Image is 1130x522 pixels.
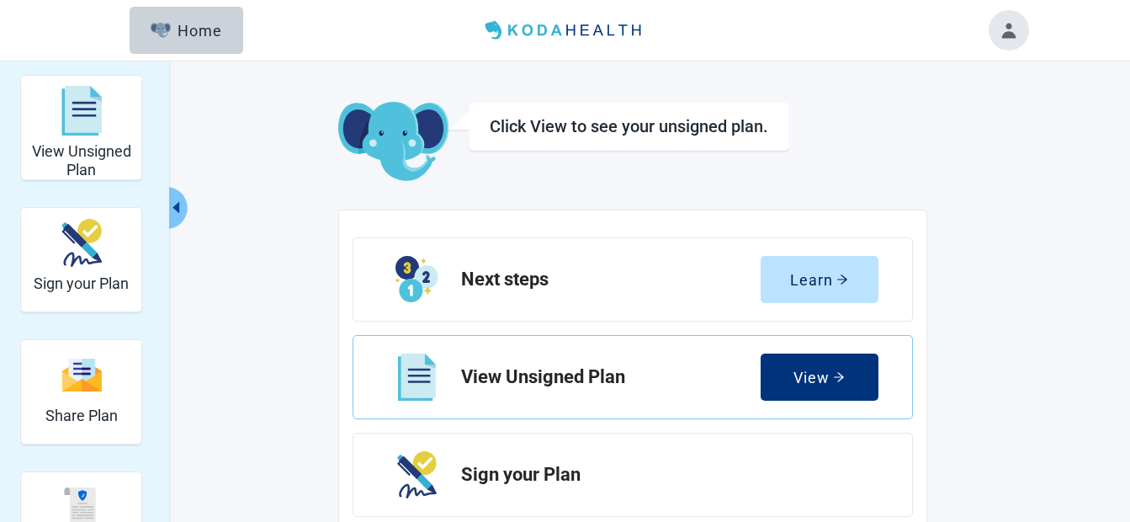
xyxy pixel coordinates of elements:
[130,7,243,54] button: ElephantHome
[45,407,118,425] h2: Share Plan
[490,116,768,136] div: Click View to see your unsigned plan.
[34,274,129,293] h2: Sign your Plan
[20,339,142,445] div: Share Plan
[395,256,438,303] img: Step Icon
[151,23,172,38] img: Elephant
[461,465,865,485] h2: Sign your Plan
[461,367,761,387] h2: View Unsigned Plan
[398,354,436,401] img: Step Icon
[989,10,1029,51] button: Toggle account menu
[793,369,845,386] div: View
[61,86,102,136] img: View Unsigned Plan
[761,256,878,303] button: Learnarrow-right
[761,354,878,401] button: Viewarrow-right
[836,274,848,285] span: arrow-right
[478,17,651,44] img: Koda Health
[166,187,187,229] button: Collapse menu
[151,22,223,39] div: Home
[338,102,448,183] img: Koda Elephant
[61,219,102,267] img: Sign your Plan
[461,269,761,290] h2: Next steps
[790,271,848,288] div: Learn
[20,207,142,312] div: Sign your Plan
[833,371,845,383] span: arrow-right
[167,200,183,216] span: caret-left
[397,451,437,498] img: Step Icon
[20,75,142,180] div: View Unsigned Plan
[61,357,102,393] img: Share Plan
[28,142,135,178] h2: View Unsigned Plan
